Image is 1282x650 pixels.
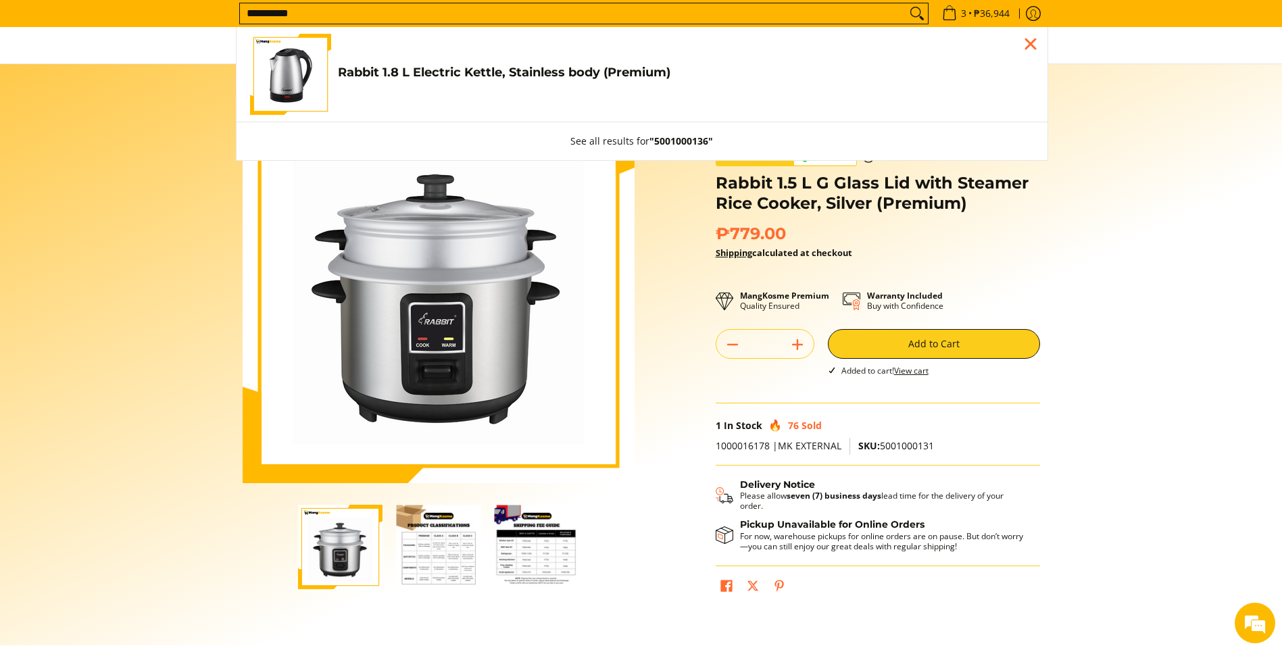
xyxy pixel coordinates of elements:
div: Minimize live chat window [222,7,254,39]
strong: seven (7) business days [787,490,881,501]
strong: Delivery Notice [740,478,815,491]
span: 5001000131 [858,439,934,452]
span: • [938,6,1014,21]
button: Add to Cart [828,329,1040,359]
p: Buy with Confidence [867,291,943,311]
span: In Stock [724,419,762,432]
span: ₱36,944 [972,9,1012,18]
textarea: Type your message and hit 'Enter' [7,369,257,416]
a: Share on Facebook [717,576,736,599]
strong: Pickup Unavailable for Online Orders [740,518,924,530]
p: Please allow lead time for the delivery of your order. [740,491,1027,511]
img: https://mangkosme.com/products/rabbit-1-5-l-g-glass-lid-with-steamer-rice-cooker-silver-class-a [243,91,635,483]
h4: Rabbit 1.8 L Electric Kettle, Stainless body (Premium) [338,65,1034,80]
span: ₱779.00 [716,224,786,244]
a: Shipping [716,247,752,259]
a: Post on X [743,576,762,599]
span: 1000016178 |MK EXTERNAL [716,439,841,452]
a: Rabbit 1.8 L Electric Kettle, Stainless body (Premium) Rabbit 1.8 L Electric Kettle, Stainless bo... [250,34,1034,115]
img: Rabbit 1.8 L Electric Kettle, Stainless body (Premium) [250,34,331,115]
span: We're online! [78,170,187,307]
strong: Warranty Included [867,290,943,301]
img: Rabbit 1.5 L G Glass Lid with Steamer Rice Cooker, Silver (Premium)-2 [396,505,480,589]
button: See all results for"5001000136" [557,122,726,160]
h1: Rabbit 1.5 L G Glass Lid with Steamer Rice Cooker, Silver (Premium) [716,173,1040,214]
button: Add [781,334,814,355]
span: Sold [802,419,822,432]
strong: calculated at checkout [716,247,852,259]
p: For now, warehouse pickups for online orders are on pause. But don’t worry—you can still enjoy ou... [740,531,1027,551]
button: Shipping & Delivery [716,479,1027,511]
a: Pin on Pinterest [770,576,789,599]
div: Close pop up [1020,34,1041,54]
a: View cart [894,365,929,376]
span: 76 [788,419,799,432]
span: SKU: [858,439,880,452]
button: Subtract [716,334,749,355]
strong: MangKosme Premium [740,290,829,301]
img: Rabbit 1.5 L G Glass Lid with Steamer Rice Cooker, Silver (Premium)-3 [494,505,578,589]
span: 1 [716,419,721,432]
div: Chat with us now [70,76,227,93]
span: Added to cart! [841,365,929,376]
button: Search [906,3,928,24]
img: https://mangkosme.com/products/rabbit-1-5-l-g-glass-lid-with-steamer-rice-cooker-silver-class-a [298,505,383,589]
span: 3 [959,9,968,18]
p: Quality Ensured [740,291,829,311]
strong: "5001000136" [649,134,713,147]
